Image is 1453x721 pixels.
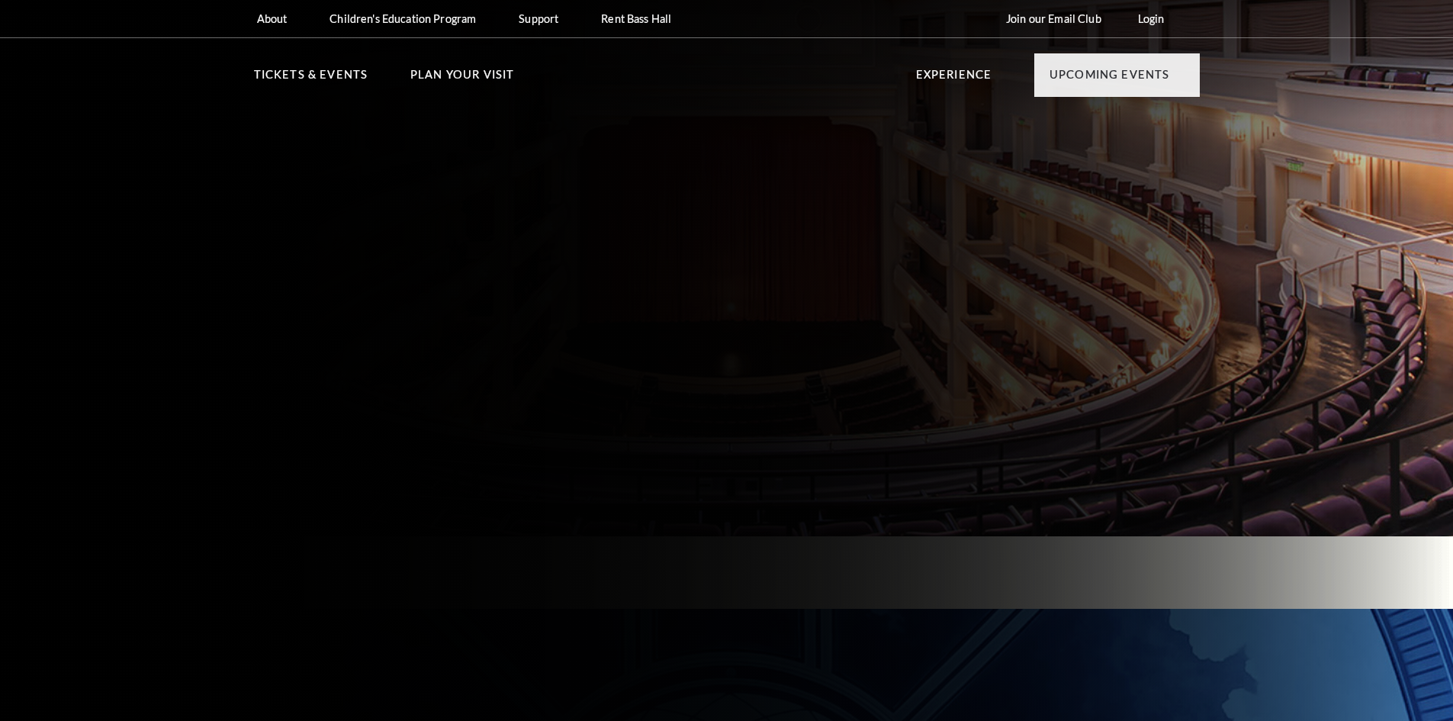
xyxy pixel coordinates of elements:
p: Rent Bass Hall [601,12,671,25]
p: Plan Your Visit [410,66,515,93]
p: About [257,12,288,25]
p: Tickets & Events [254,66,368,93]
p: Support [519,12,558,25]
p: Children's Education Program [329,12,476,25]
p: Upcoming Events [1050,66,1170,93]
p: Experience [916,66,992,93]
